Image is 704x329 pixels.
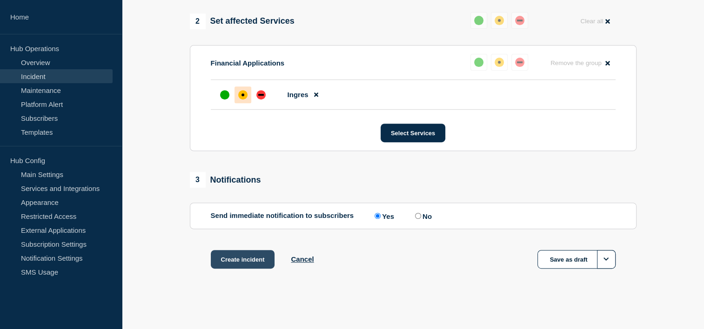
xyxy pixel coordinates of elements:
[575,12,615,30] button: Clear all
[550,59,602,66] span: Remove the group
[545,54,616,72] button: Remove the group
[381,124,445,142] button: Select Services
[470,12,487,29] button: up
[256,90,266,99] div: down
[491,54,508,71] button: affected
[190,172,206,188] span: 3
[211,211,616,220] div: Send immediate notification to subscribers
[470,54,487,71] button: up
[211,250,275,269] button: Create incident
[190,13,206,29] span: 2
[495,16,504,25] div: affected
[511,54,528,71] button: down
[238,90,248,99] div: affected
[474,58,483,67] div: up
[491,12,508,29] button: affected
[511,12,528,29] button: down
[495,58,504,67] div: affected
[375,213,381,219] input: Yes
[211,211,354,220] p: Send immediate notification to subscribers
[220,90,229,99] div: up
[515,16,524,25] div: down
[372,211,394,220] label: Yes
[597,250,616,269] button: Options
[288,91,308,99] span: Ingres
[190,13,295,29] div: Set affected Services
[291,255,314,263] button: Cancel
[515,58,524,67] div: down
[211,59,285,67] p: Financial Applications
[537,250,616,269] button: Save as draft
[413,211,432,220] label: No
[190,172,261,188] div: Notifications
[474,16,483,25] div: up
[415,213,421,219] input: No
